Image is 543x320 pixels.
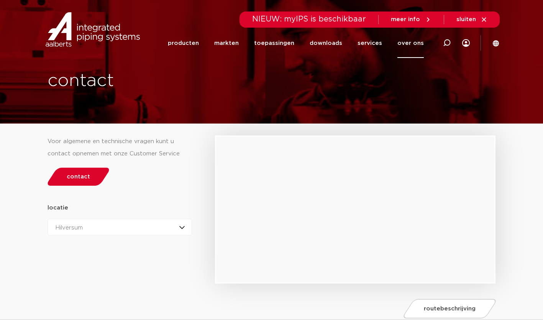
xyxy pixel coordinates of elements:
span: contact [67,174,90,180]
strong: locatie [48,205,68,211]
span: sluiten [456,16,476,22]
a: toepassingen [254,28,294,58]
a: contact [45,168,111,186]
a: markten [214,28,239,58]
a: producten [168,28,199,58]
a: sluiten [456,16,487,23]
a: meer info [391,16,431,23]
nav: Menu [168,28,424,58]
a: downloads [310,28,342,58]
span: Hilversum [56,225,83,231]
a: routebeschrijving [402,299,498,318]
span: NIEUW: myIPS is beschikbaar [252,15,366,23]
span: meer info [391,16,420,22]
span: routebeschrijving [424,306,476,312]
a: services [358,28,382,58]
h1: contact [48,69,300,93]
a: over ons [397,28,424,58]
div: Voor algemene en technische vragen kunt u contact opnemen met onze Customer Service [48,135,192,160]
